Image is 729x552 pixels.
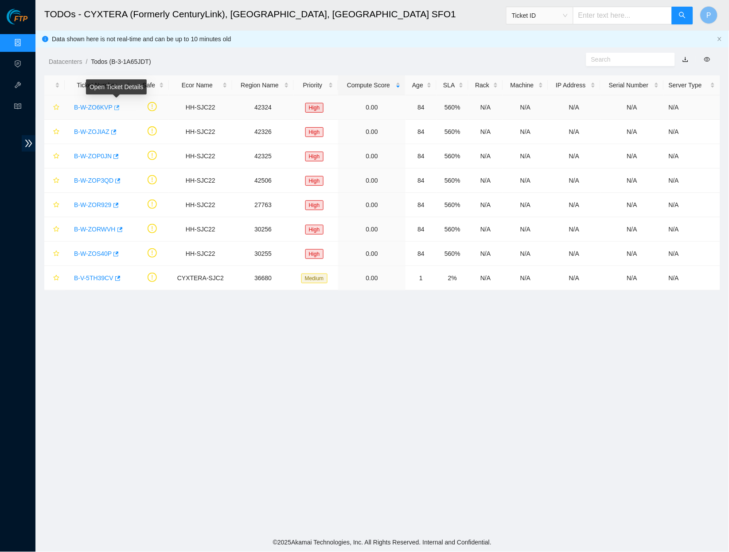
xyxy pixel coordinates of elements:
[664,217,720,242] td: N/A
[548,120,600,144] td: N/A
[664,120,720,144] td: N/A
[503,95,548,120] td: N/A
[49,222,60,236] button: star
[503,217,548,242] td: N/A
[86,58,87,65] span: /
[305,103,324,113] span: High
[468,120,503,144] td: N/A
[405,144,437,168] td: 84
[338,217,405,242] td: 0.00
[22,135,35,152] span: double-right
[49,58,82,65] a: Datacenters
[49,247,60,261] button: star
[53,251,59,258] span: star
[600,193,664,217] td: N/A
[305,152,324,161] span: High
[405,217,437,242] td: 84
[49,149,60,163] button: star
[682,56,689,63] a: download
[707,10,712,21] span: P
[600,168,664,193] td: N/A
[468,144,503,168] td: N/A
[664,242,720,266] td: N/A
[600,95,664,120] td: N/A
[600,217,664,242] td: N/A
[53,226,59,233] span: star
[232,217,294,242] td: 30256
[86,79,147,94] div: Open Ticket Details
[148,151,157,160] span: exclamation-circle
[437,217,468,242] td: 560%
[148,248,157,258] span: exclamation-circle
[74,250,112,257] a: B-W-ZOS40P
[468,217,503,242] td: N/A
[548,95,600,120] td: N/A
[338,193,405,217] td: 0.00
[169,168,233,193] td: HH-SJC22
[338,95,405,120] td: 0.00
[503,144,548,168] td: N/A
[600,120,664,144] td: N/A
[7,9,45,24] img: Akamai Technologies
[338,242,405,266] td: 0.00
[700,6,718,24] button: P
[49,198,60,212] button: star
[679,12,686,20] span: search
[676,52,695,67] button: download
[704,56,710,63] span: eye
[53,177,59,184] span: star
[232,120,294,144] td: 42326
[232,95,294,120] td: 42324
[664,95,720,120] td: N/A
[74,104,113,111] a: B-W-ZO6KVP
[74,226,116,233] a: B-W-ZORWVH
[53,153,59,160] span: star
[600,144,664,168] td: N/A
[468,168,503,193] td: N/A
[548,193,600,217] td: N/A
[305,200,324,210] span: High
[232,266,294,290] td: 36680
[169,242,233,266] td: HH-SJC22
[305,249,324,259] span: High
[169,193,233,217] td: HH-SJC22
[91,58,151,65] a: Todos (B-3-1A65JDT)
[74,128,109,135] a: B-W-ZOJIAZ
[53,275,59,282] span: star
[53,104,59,111] span: star
[437,266,468,290] td: 2%
[232,193,294,217] td: 27763
[232,168,294,193] td: 42506
[338,266,405,290] td: 0.00
[548,168,600,193] td: N/A
[305,176,324,186] span: High
[548,242,600,266] td: N/A
[717,36,722,42] button: close
[503,168,548,193] td: N/A
[405,242,437,266] td: 84
[338,168,405,193] td: 0.00
[148,175,157,184] span: exclamation-circle
[468,266,503,290] td: N/A
[405,120,437,144] td: 84
[169,266,233,290] td: CYXTERA-SJC2
[591,55,663,64] input: Search
[169,217,233,242] td: HH-SJC22
[548,217,600,242] td: N/A
[573,7,672,24] input: Enter text here...
[548,266,600,290] td: N/A
[305,225,324,235] span: High
[503,120,548,144] td: N/A
[437,242,468,266] td: 560%
[169,120,233,144] td: HH-SJC22
[148,273,157,282] span: exclamation-circle
[512,9,568,22] span: Ticket ID
[169,144,233,168] td: HH-SJC22
[405,95,437,120] td: 84
[600,266,664,290] td: N/A
[468,193,503,217] td: N/A
[672,7,693,24] button: search
[437,193,468,217] td: 560%
[405,168,437,193] td: 84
